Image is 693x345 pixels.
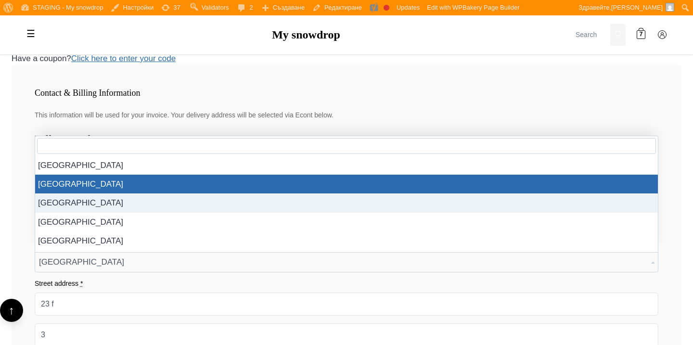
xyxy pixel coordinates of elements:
li: [GEOGRAPHIC_DATA] [35,193,658,212]
a: My snowdrop [272,28,340,41]
p: This information will be used for your invoice. Your delivery address will be selected via Econt ... [35,110,658,120]
span: Country / Region [35,252,658,272]
li: [GEOGRAPHIC_DATA] [35,156,658,175]
span: Bulgaria [35,253,658,272]
li: [GEOGRAPHIC_DATA] [35,213,658,231]
div: Have a coupon? [12,52,681,65]
div: Focus keyphrase not set [384,5,389,11]
label: Street address [35,278,658,289]
li: [GEOGRAPHIC_DATA] [35,250,658,269]
span: 7 [640,30,643,39]
li: [GEOGRAPHIC_DATA] [35,231,658,250]
h3: Contact & Billing Information [35,88,658,99]
label: Toggle mobile menu [21,24,40,43]
h3: Billing & Shipping [35,132,658,146]
a: 7 [631,25,651,44]
li: [GEOGRAPHIC_DATA] [35,175,658,193]
input: Search [572,24,610,46]
abbr: required [80,280,83,287]
span: [PERSON_NAME] [611,4,663,11]
a: Click here to enter your code [71,54,176,63]
input: House number and street name [35,293,658,316]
